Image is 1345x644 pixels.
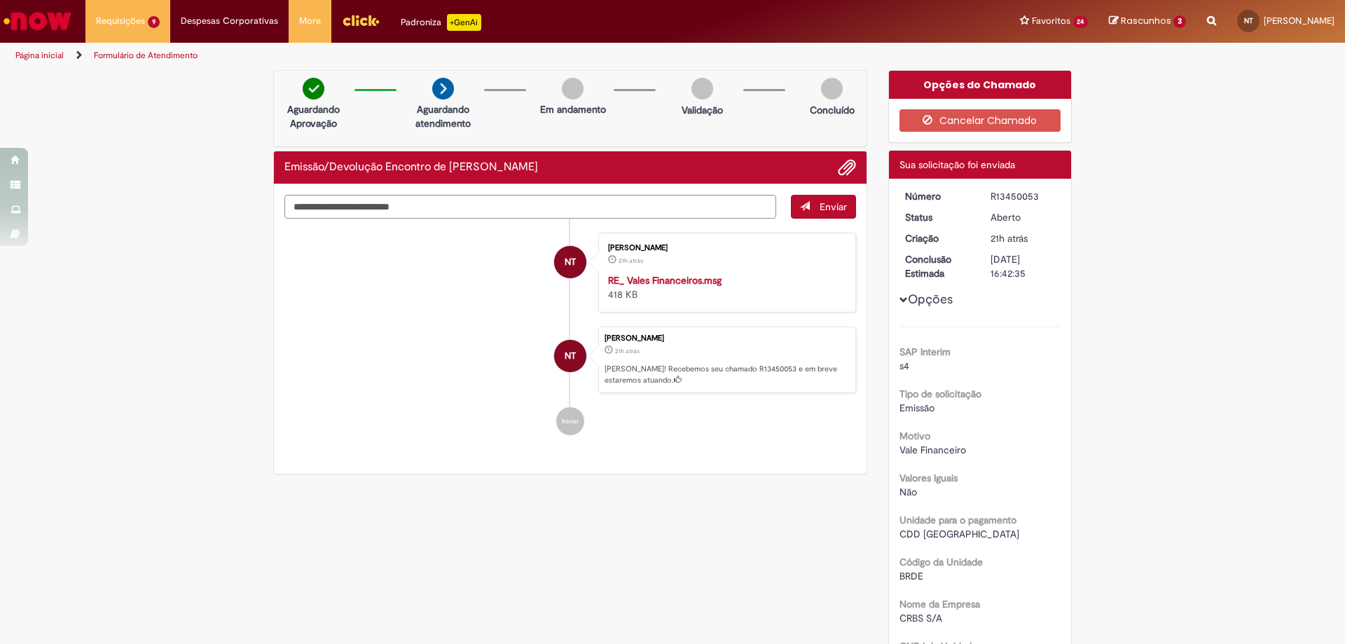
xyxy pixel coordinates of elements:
img: img-circle-grey.png [821,78,843,100]
div: Padroniza [401,14,481,31]
span: 21h atrás [991,232,1028,245]
span: Rascunhos [1121,14,1171,27]
b: Unidade para o pagamento [899,514,1016,526]
span: Sua solicitação foi enviada [899,158,1015,171]
img: check-circle-green.png [303,78,324,100]
div: Nicole Duarte Ge Trigueiro [554,246,586,278]
time: 26/08/2025 17:42:30 [615,347,640,355]
b: Tipo de solicitação [899,388,981,400]
dt: Status [895,210,981,224]
a: RE_ Vales Financeiros.msg [608,274,722,287]
span: Requisições [96,14,145,28]
p: Validação [682,103,723,117]
div: Aberto [991,210,1056,224]
dt: Número [895,189,981,203]
span: BRDE [899,570,923,582]
span: 24 [1073,16,1089,28]
div: [DATE] 16:42:35 [991,252,1056,280]
div: [PERSON_NAME] [608,244,841,252]
span: 3 [1173,15,1186,28]
button: Cancelar Chamado [899,109,1061,132]
span: Vale Financeiro [899,444,966,456]
span: [PERSON_NAME] [1264,15,1334,27]
img: img-circle-grey.png [562,78,584,100]
h2: Emissão/Devolução Encontro de Contas Fornecedor Histórico de tíquete [284,161,538,174]
button: Enviar [791,195,856,219]
a: Rascunhos [1109,15,1186,28]
span: NT [565,245,576,279]
dt: Conclusão Estimada [895,252,981,280]
a: Formulário de Atendimento [94,50,198,61]
span: 21h atrás [619,256,643,265]
button: Adicionar anexos [838,158,856,177]
div: R13450053 [991,189,1056,203]
a: Página inicial [15,50,64,61]
span: Enviar [820,200,847,213]
span: Despesas Corporativas [181,14,278,28]
img: click_logo_yellow_360x200.png [342,10,380,31]
span: CDD [GEOGRAPHIC_DATA] [899,528,1019,540]
p: Aguardando Aprovação [280,102,347,130]
b: Nome da Empresa [899,598,980,610]
b: Valores Iguais [899,472,958,484]
div: 26/08/2025 17:42:30 [991,231,1056,245]
div: [PERSON_NAME] [605,334,848,343]
ul: Histórico de tíquete [284,219,856,450]
span: Favoritos [1032,14,1070,28]
textarea: Digite sua mensagem aqui... [284,195,776,219]
p: Em andamento [540,102,606,116]
span: Emissão [899,402,934,414]
span: CRBS S/A [899,612,942,624]
img: arrow-next.png [432,78,454,100]
span: NT [565,339,576,373]
span: 21h atrás [615,347,640,355]
ul: Trilhas de página [11,43,886,69]
b: SAP Interim [899,345,951,358]
span: More [299,14,321,28]
p: +GenAi [447,14,481,31]
span: s4 [899,359,909,372]
time: 26/08/2025 17:42:27 [619,256,643,265]
p: Concluído [810,103,855,117]
dt: Criação [895,231,981,245]
span: NT [1244,16,1253,25]
b: Motivo [899,430,930,442]
img: ServiceNow [1,7,74,35]
b: Código da Unidade [899,556,983,568]
span: Não [899,486,917,498]
p: Aguardando atendimento [409,102,477,130]
li: Nicole Duarte Ge Trigueiro [284,327,856,394]
img: img-circle-grey.png [691,78,713,100]
span: 9 [148,16,160,28]
div: 418 KB [608,273,841,301]
time: 26/08/2025 17:42:30 [991,232,1028,245]
p: [PERSON_NAME]! Recebemos seu chamado R13450053 e em breve estaremos atuando. [605,364,848,385]
div: Opções do Chamado [889,71,1072,99]
div: Nicole Duarte Ge Trigueiro [554,340,586,372]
